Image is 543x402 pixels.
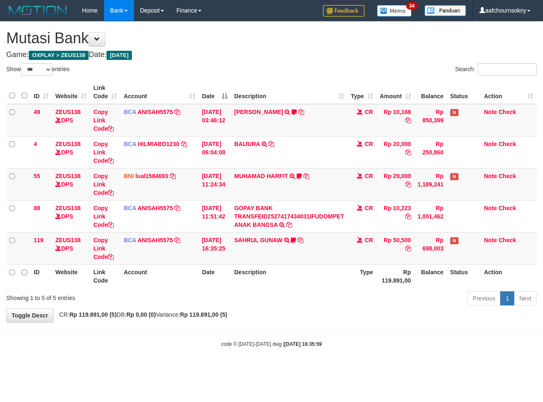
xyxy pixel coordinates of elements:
[198,200,231,232] td: [DATE] 11:51:42
[198,264,231,288] th: Date
[138,205,173,211] a: ANISAH5575
[414,264,447,288] th: Balance
[93,237,114,260] a: Copy Link Code
[484,205,497,211] a: Note
[124,109,136,115] span: BCA
[174,109,180,115] a: Copy ANISAH5575 to clipboard
[90,264,120,288] th: Link Code
[55,141,81,147] a: ZEUS138
[34,109,40,115] span: 49
[124,141,136,147] span: BCA
[377,200,414,232] td: Rp 10,223
[21,63,52,76] select: Showentries
[478,63,537,76] input: Search:
[500,291,514,305] a: 1
[55,237,81,243] a: ZEUS138
[174,237,180,243] a: Copy ANISAH5575 to clipboard
[347,264,377,288] th: Type
[93,141,114,164] a: Copy Link Code
[34,237,43,243] span: 119
[414,80,447,104] th: Balance
[377,232,414,264] td: Rp 50,500
[484,237,497,243] a: Note
[34,141,37,147] span: 4
[234,205,344,228] a: GOPAY BANK TRANSFEID2527417434031IFUDOMPET ANAK BANGSA
[234,173,288,179] a: MUHAMAD HARFIT
[124,237,136,243] span: BCA
[484,141,497,147] a: Note
[93,173,114,196] a: Copy Link Code
[6,290,220,302] div: Showing 1 to 5 of 5 entries
[298,237,303,243] a: Copy SAHRUL GUNAW to clipboard
[30,80,52,104] th: ID: activate to sort column ascending
[484,109,497,115] a: Note
[52,104,90,136] td: DPS
[364,109,373,115] span: CR
[52,232,90,264] td: DPS
[405,213,411,220] a: Copy Rp 10,223 to clipboard
[347,80,377,104] th: Type: activate to sort column ascending
[90,80,120,104] th: Link Code: activate to sort column ascending
[6,30,537,47] h1: Mutasi Bank
[234,237,283,243] a: SAHRUL GUNAW
[284,341,322,347] strong: [DATE] 16:35:59
[6,51,537,59] h4: Game: Date:
[286,221,292,228] a: Copy GOPAY BANK TRANSFEID2527417434031IFUDOMPET ANAK BANGSA to clipboard
[198,232,231,264] td: [DATE] 16:35:25
[377,80,414,104] th: Amount: activate to sort column ascending
[303,173,309,179] a: Copy MUHAMAD HARFIT to clipboard
[55,311,228,318] span: CR: DB: Variance:
[364,173,373,179] span: CR
[52,200,90,232] td: DPS
[198,136,231,168] td: [DATE] 06:04:08
[405,245,411,252] a: Copy Rp 50,500 to clipboard
[455,63,537,76] label: Search:
[450,173,459,180] span: Has Note
[126,311,156,318] strong: Rp 0,00 (0)
[6,4,69,17] img: MOTION_logo.png
[447,80,481,104] th: Status
[231,264,347,288] th: Description
[52,136,90,168] td: DPS
[414,232,447,264] td: Rp 698,003
[364,141,373,147] span: CR
[93,205,114,228] a: Copy Link Code
[174,205,180,211] a: Copy ANISAH5575 to clipboard
[198,104,231,136] td: [DATE] 03:46:12
[138,237,173,243] a: ANISAH5575
[414,168,447,200] td: Rp 1,189,241
[377,264,414,288] th: Rp 119.891,00
[364,237,373,243] span: CR
[450,109,459,116] span: Has Note
[377,136,414,168] td: Rp 20,000
[52,80,90,104] th: Website: activate to sort column ascending
[198,168,231,200] td: [DATE] 11:24:34
[498,109,516,115] a: Check
[69,311,117,318] strong: Rp 119.891,00 (5)
[34,205,40,211] span: 88
[447,264,481,288] th: Status
[484,173,497,179] a: Note
[124,205,136,211] span: BCA
[234,141,260,147] a: BAIJURA
[198,80,231,104] th: Date: activate to sort column descending
[180,311,228,318] strong: Rp 119.891,00 (5)
[52,264,90,288] th: Website
[93,109,114,132] a: Copy Link Code
[414,136,447,168] td: Rp 250,860
[181,141,187,147] a: Copy HILMIABD1230 to clipboard
[221,341,322,347] small: code © [DATE]-[DATE] dwg |
[377,168,414,200] td: Rp 29,000
[481,80,537,104] th: Action: activate to sort column ascending
[29,51,89,60] span: OXPLAY > ZEUS138
[467,291,501,305] a: Previous
[170,173,176,179] a: Copy lual1584693 to clipboard
[377,5,412,17] img: Button%20Memo.svg
[498,141,516,147] a: Check
[405,181,411,188] a: Copy Rp 29,000 to clipboard
[405,117,411,124] a: Copy Rp 10,168 to clipboard
[135,173,168,179] a: lual1584693
[268,141,274,147] a: Copy BAIJURA to clipboard
[55,205,81,211] a: ZEUS138
[231,80,347,104] th: Description: activate to sort column ascending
